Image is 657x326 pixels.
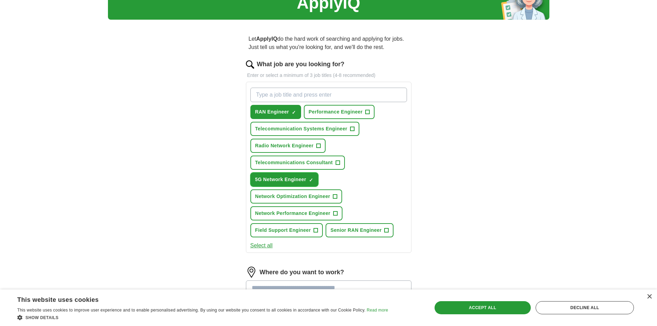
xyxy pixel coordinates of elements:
button: 5G Network Engineer✓ [250,172,318,187]
label: What job are you looking for? [257,60,345,69]
div: Show details [17,314,388,321]
div: Accept all [435,301,531,314]
span: Telecommunication Systems Engineer [255,125,348,132]
span: Radio Network Engineer [255,142,314,149]
button: Network Performance Engineer [250,206,342,220]
button: Senior RAN Engineer [326,223,394,237]
span: Field Support Engineer [255,227,311,234]
span: 5G Network Engineer [255,176,306,183]
span: ✓ [292,110,296,115]
button: Network Optimization Engineer [250,189,342,204]
button: Field Support Engineer [250,223,323,237]
button: Telecommunications Consultant [250,156,345,170]
button: Select all [250,241,273,250]
button: Telecommunication Systems Engineer [250,122,360,136]
button: Radio Network Engineer [250,139,326,153]
span: Performance Engineer [309,108,362,116]
span: Telecommunications Consultant [255,159,333,166]
img: search.png [246,60,254,69]
button: RAN Engineer✓ [250,105,301,119]
div: Close [647,294,652,299]
p: Let do the hard work of searching and applying for jobs. Just tell us what you're looking for, an... [246,32,411,54]
label: Where do you want to work? [260,268,344,277]
span: Show details [26,315,59,320]
span: This website uses cookies to improve user experience and to enable personalised advertising. By u... [17,308,366,313]
button: Performance Engineer [304,105,375,119]
p: Enter or select a minimum of 3 job titles (4-8 recommended) [246,72,411,79]
input: Type a job title and press enter [250,88,407,102]
span: ✓ [309,177,313,183]
div: This website uses cookies [17,294,371,304]
span: Network Optimization Engineer [255,193,330,200]
span: Network Performance Engineer [255,210,330,217]
div: Decline all [536,301,634,314]
span: Senior RAN Engineer [330,227,381,234]
img: location.png [246,267,257,278]
a: Read more, opens a new window [367,308,388,313]
span: RAN Engineer [255,108,289,116]
strong: ApplyIQ [256,36,277,42]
